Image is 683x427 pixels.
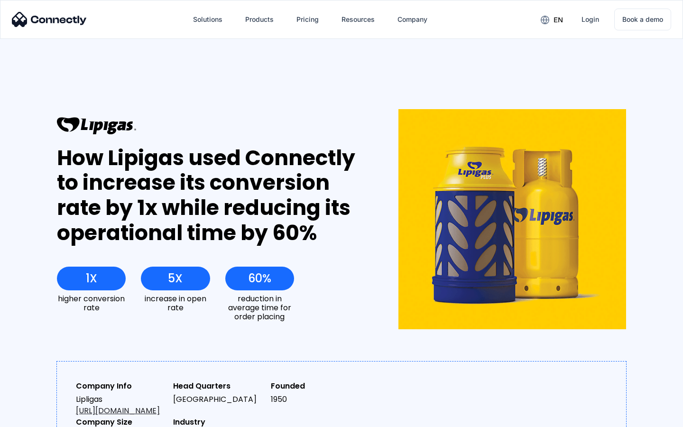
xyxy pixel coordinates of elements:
div: reduction in average time for order placing [225,294,294,322]
div: Resources [341,13,375,26]
div: Login [581,13,599,26]
div: 60% [248,272,271,285]
div: Company Info [76,381,166,392]
div: 1950 [271,394,360,405]
div: 1X [86,272,97,285]
aside: Language selected: English [9,410,57,424]
div: How Lipigas used Connectly to increase its conversion rate by 1x while reducing its operational t... [57,146,364,246]
div: Lipligas [76,394,166,417]
a: [URL][DOMAIN_NAME] [76,405,160,416]
div: Head Quarters [173,381,263,392]
ul: Language list [19,410,57,424]
div: Products [245,13,274,26]
div: Founded [271,381,360,392]
div: 5X [168,272,183,285]
div: Solutions [193,13,222,26]
a: Login [574,8,607,31]
a: Pricing [289,8,326,31]
div: [GEOGRAPHIC_DATA] [173,394,263,405]
div: higher conversion rate [57,294,126,312]
img: Connectly Logo [12,12,87,27]
div: Company [397,13,427,26]
a: Book a demo [614,9,671,30]
div: increase in open rate [141,294,210,312]
div: Pricing [296,13,319,26]
div: en [554,13,563,27]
